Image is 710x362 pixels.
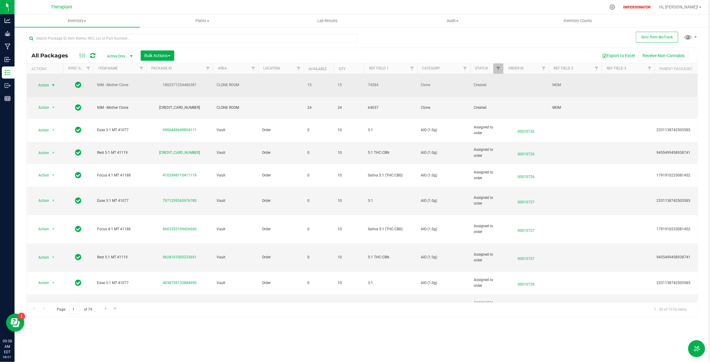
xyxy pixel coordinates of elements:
span: In Sync [75,196,82,205]
span: 0 [307,254,330,260]
span: select [50,81,57,89]
a: 4102998115411119 [163,173,197,177]
span: 00010727 [507,196,545,205]
span: Audit [390,18,515,24]
a: Inventory [15,15,140,27]
span: 00010726 [507,171,545,180]
div: [CREDIT_CARD_NUMBER] [146,105,214,111]
span: 24 [307,105,330,111]
span: Bulk Actions [145,53,170,58]
a: Filter [248,63,258,74]
a: Inventory Counts [515,15,640,27]
inline-svg: Grow [5,31,11,37]
div: Manage settings [609,4,616,10]
a: Status [475,66,488,70]
span: MOM [552,82,598,88]
span: 0 [307,198,330,204]
span: Assigned to order [474,252,500,263]
div: 1802371254486381 [146,82,214,88]
span: 3:1 [368,127,414,133]
span: Action [33,81,49,89]
a: Item Name [98,66,118,70]
span: Page of 79 [52,305,97,314]
button: Toggle Menu [688,340,705,357]
span: Order [262,127,300,133]
button: Export to Excel [598,50,639,61]
span: NIM - Mother Clone [97,82,143,88]
span: Inventory Counts [555,18,600,24]
a: Category [422,66,440,70]
span: Created [474,82,500,88]
span: Assigned to order [474,147,500,158]
span: Rest 5:1 MT 41119 [97,254,143,260]
iframe: Resource center [6,314,24,332]
span: 10 [338,127,361,133]
span: In Sync [75,279,82,287]
span: Order [262,226,300,232]
span: 5:1 THC:CBN [368,254,414,260]
span: Assigned to order [474,170,500,181]
a: Filter [83,63,93,74]
span: select [50,196,57,205]
span: Vault [217,280,255,286]
span: Vault [217,150,255,156]
span: Sativa 5:1 (THC:CBG) [368,173,414,178]
a: Filter [645,63,655,74]
a: Filter [539,63,549,74]
span: Action [33,171,49,179]
span: Vault [217,127,255,133]
div: Actions [31,67,61,71]
span: Ease 3:1 MT 41077 [97,280,143,286]
a: Plants [140,15,265,27]
span: AIO (1.0g) [421,226,466,232]
span: Action [33,126,49,134]
span: In Sync [75,148,82,157]
span: 10 [338,280,361,286]
span: Action [33,103,49,112]
inline-svg: Inbound [5,57,11,63]
span: NIM - Mother Clone [97,105,143,111]
span: Vault [217,173,255,178]
span: select [50,149,57,157]
span: Vault [217,198,255,204]
span: 00010726 [507,126,545,134]
button: Bulk Actions [141,50,174,61]
a: Ref Field 2 [554,66,573,70]
span: Ease 3:1 MT 41077 [97,127,143,133]
span: Assigned to order [474,223,500,235]
span: 0 [307,127,330,133]
span: In Sync [75,253,82,261]
span: 0 [307,173,330,178]
a: Audit [390,15,515,27]
span: AIO (1.0g) [421,127,466,133]
a: Area [218,66,227,70]
inline-svg: Inventory [5,69,11,76]
a: 7971259265976780 [163,199,197,203]
span: 00010727 [507,225,545,234]
span: Action [33,301,49,310]
iframe: Resource center unread badge [18,313,25,320]
inline-svg: Analytics [5,18,11,24]
span: Clone [421,105,466,111]
span: Action [33,196,49,205]
span: select [50,103,57,112]
button: Receive Non-Cannabis [639,50,689,61]
span: In Sync [75,171,82,179]
span: Action [33,149,49,157]
span: In Sync [75,126,82,134]
a: Filter [493,63,503,74]
span: In Sync [75,103,82,112]
span: 0 [307,150,330,156]
a: Available [309,67,327,71]
span: Theraplant [51,5,73,10]
a: Lab Results [265,15,390,27]
span: AIO (1.0g) [421,254,466,260]
span: 64037 [368,105,414,111]
span: Assigned to order [474,124,500,136]
a: Qty [339,67,345,71]
span: 10 [338,150,361,156]
button: Sync from BioTrack [636,32,678,43]
inline-svg: Outbound [5,82,11,89]
a: Ref Field 3 [607,66,626,70]
span: Order [262,280,300,286]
